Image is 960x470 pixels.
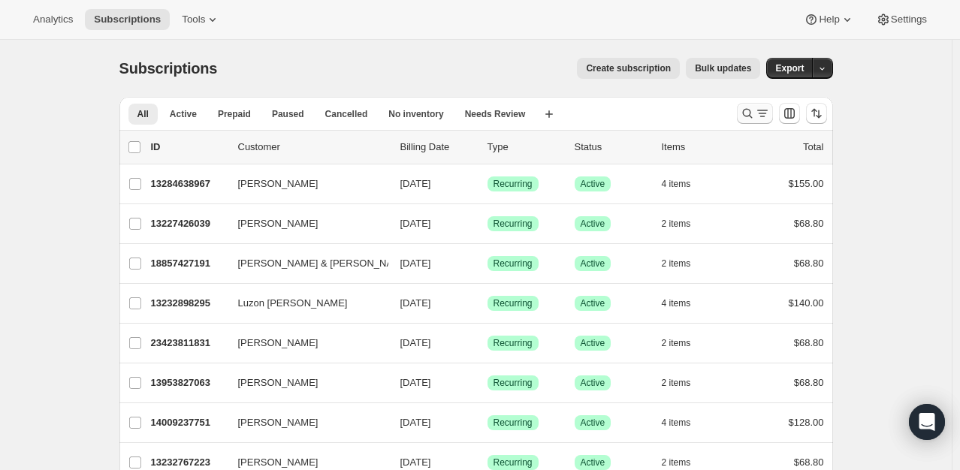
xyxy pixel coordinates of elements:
span: 2 items [662,218,691,230]
button: 4 items [662,173,708,194]
span: [PERSON_NAME] & [PERSON_NAME] [238,256,411,271]
button: Settings [867,9,936,30]
div: Type [488,140,563,155]
button: Search and filter results [737,103,773,124]
div: IDCustomerBilling DateTypeStatusItemsTotal [151,140,824,155]
button: [PERSON_NAME] [229,411,379,435]
span: Recurring [494,417,533,429]
span: 4 items [662,297,691,309]
span: 4 items [662,178,691,190]
span: Export [775,62,804,74]
span: Settings [891,14,927,26]
span: Active [581,337,605,349]
span: Active [581,178,605,190]
span: $68.80 [794,377,824,388]
button: Create new view [537,104,561,125]
span: Active [581,377,605,389]
button: Subscriptions [85,9,170,30]
span: $68.80 [794,456,824,468]
div: 18857427191[PERSON_NAME] & [PERSON_NAME][DATE]SuccessRecurringSuccessActive2 items$68.80 [151,253,824,274]
span: [PERSON_NAME] [238,216,318,231]
button: 2 items [662,253,708,274]
span: 4 items [662,417,691,429]
span: [PERSON_NAME] [238,176,318,191]
button: Export [766,58,813,79]
p: Customer [238,140,388,155]
span: No inventory [388,108,443,120]
button: [PERSON_NAME] [229,212,379,236]
span: Paused [272,108,304,120]
p: ID [151,140,226,155]
span: 2 items [662,258,691,270]
button: Create subscription [577,58,680,79]
span: $155.00 [789,178,824,189]
span: Bulk updates [695,62,751,74]
button: Luzon [PERSON_NAME] [229,291,379,315]
div: Open Intercom Messenger [909,404,945,440]
div: 13227426039[PERSON_NAME][DATE]SuccessRecurringSuccessActive2 items$68.80 [151,213,824,234]
span: Luzon [PERSON_NAME] [238,296,348,311]
span: Tools [182,14,205,26]
button: Analytics [24,9,82,30]
span: Needs Review [465,108,526,120]
span: [DATE] [400,456,431,468]
span: $68.80 [794,258,824,269]
span: 2 items [662,456,691,468]
p: 14009237751 [151,415,226,430]
p: Billing Date [400,140,475,155]
span: [PERSON_NAME] [238,455,318,470]
span: Recurring [494,377,533,389]
span: Help [819,14,839,26]
span: Recurring [494,178,533,190]
span: $68.80 [794,218,824,229]
span: Active [581,218,605,230]
span: Prepaid [218,108,251,120]
p: Total [803,140,823,155]
button: Tools [173,9,229,30]
button: 4 items [662,293,708,314]
span: Subscriptions [119,60,218,77]
span: Active [581,456,605,468]
div: 13953827063[PERSON_NAME][DATE]SuccessRecurringSuccessActive2 items$68.80 [151,372,824,393]
button: 2 items [662,213,708,234]
span: Recurring [494,218,533,230]
span: Active [581,258,605,270]
p: 23423811831 [151,336,226,351]
span: Active [581,297,605,309]
button: [PERSON_NAME] & [PERSON_NAME] [229,252,379,276]
button: Bulk updates [686,58,760,79]
span: Recurring [494,297,533,309]
span: Subscriptions [94,14,161,26]
div: 23423811831[PERSON_NAME][DATE]SuccessRecurringSuccessActive2 items$68.80 [151,333,824,354]
span: Recurring [494,258,533,270]
button: Sort the results [806,103,827,124]
div: 13284638967[PERSON_NAME][DATE]SuccessRecurringSuccessActive4 items$155.00 [151,173,824,194]
span: $128.00 [789,417,824,428]
button: [PERSON_NAME] [229,331,379,355]
span: Cancelled [325,108,368,120]
span: [DATE] [400,417,431,428]
p: 13227426039 [151,216,226,231]
button: [PERSON_NAME] [229,371,379,395]
div: Items [662,140,737,155]
button: 2 items [662,372,708,393]
span: All [137,108,149,120]
span: [DATE] [400,297,431,309]
button: 4 items [662,412,708,433]
span: Recurring [494,456,533,468]
span: 2 items [662,337,691,349]
span: Active [170,108,197,120]
button: [PERSON_NAME] [229,172,379,196]
span: [PERSON_NAME] [238,375,318,390]
div: 14009237751[PERSON_NAME][DATE]SuccessRecurringSuccessActive4 items$128.00 [151,412,824,433]
p: 13232898295 [151,296,226,311]
span: [DATE] [400,258,431,269]
p: 13284638967 [151,176,226,191]
span: Analytics [33,14,73,26]
span: Create subscription [586,62,671,74]
div: 13232898295Luzon [PERSON_NAME][DATE]SuccessRecurringSuccessActive4 items$140.00 [151,293,824,314]
span: Active [581,417,605,429]
span: Recurring [494,337,533,349]
span: [PERSON_NAME] [238,336,318,351]
span: $68.80 [794,337,824,348]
